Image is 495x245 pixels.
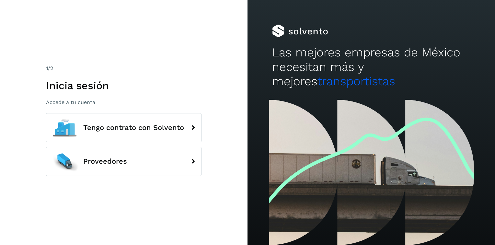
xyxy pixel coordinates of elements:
[46,113,201,142] button: Tengo contrato con Solvento
[46,99,201,105] p: Accede a tu cuenta
[272,45,470,88] h2: Las mejores empresas de México necesitan más y mejores
[83,157,127,165] span: Proveedores
[83,124,184,132] span: Tengo contrato con Solvento
[317,74,395,88] span: transportistas
[46,64,201,72] div: /2
[46,147,201,176] button: Proveedores
[46,65,48,71] span: 1
[46,79,201,92] h1: Inicia sesión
